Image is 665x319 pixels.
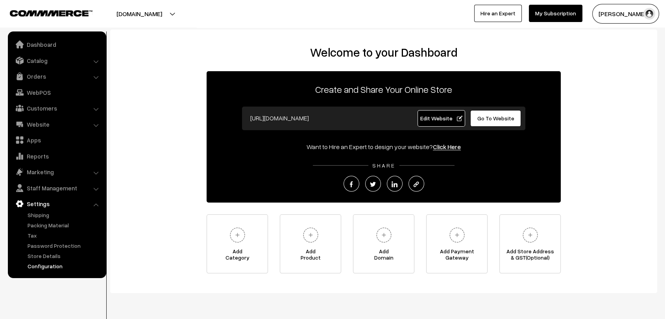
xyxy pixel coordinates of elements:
[10,197,103,211] a: Settings
[499,214,561,273] a: Add Store Address& GST(Optional)
[10,85,103,100] a: WebPOS
[118,45,649,59] h2: Welcome to your Dashboard
[477,115,514,122] span: Go To Website
[227,224,248,246] img: plus.svg
[26,231,103,240] a: Tax
[368,162,399,169] span: SHARE
[10,69,103,83] a: Orders
[280,214,341,273] a: AddProduct
[474,5,522,22] a: Hire an Expert
[427,248,487,264] span: Add Payment Gateway
[10,181,103,195] a: Staff Management
[89,4,190,24] button: [DOMAIN_NAME]
[353,248,414,264] span: Add Domain
[10,37,103,52] a: Dashboard
[10,101,103,115] a: Customers
[207,248,268,264] span: Add Category
[26,221,103,229] a: Packing Material
[470,110,521,127] a: Go To Website
[426,214,488,273] a: Add PaymentGateway
[26,242,103,250] a: Password Protection
[433,143,461,151] a: Click Here
[26,211,103,219] a: Shipping
[300,224,321,246] img: plus.svg
[207,82,561,96] p: Create and Share Your Online Store
[10,117,103,131] a: Website
[500,248,560,264] span: Add Store Address & GST(Optional)
[529,5,582,22] a: My Subscription
[10,165,103,179] a: Marketing
[446,224,468,246] img: plus.svg
[26,252,103,260] a: Store Details
[10,53,103,68] a: Catalog
[26,262,103,270] a: Configuration
[10,10,92,16] img: COMMMERCE
[373,224,395,246] img: plus.svg
[417,110,465,127] a: Edit Website
[207,214,268,273] a: AddCategory
[592,4,659,24] button: [PERSON_NAME]
[280,248,341,264] span: Add Product
[10,133,103,147] a: Apps
[519,224,541,246] img: plus.svg
[10,8,79,17] a: COMMMERCE
[420,115,462,122] span: Edit Website
[207,142,561,151] div: Want to Hire an Expert to design your website?
[643,8,655,20] img: user
[10,149,103,163] a: Reports
[353,214,414,273] a: AddDomain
